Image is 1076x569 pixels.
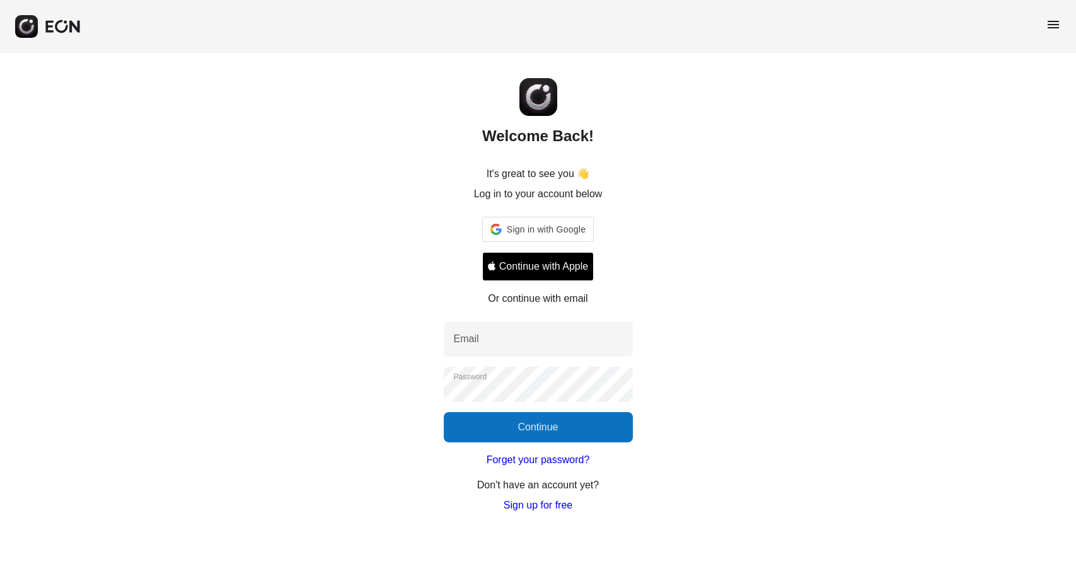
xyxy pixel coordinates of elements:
[482,126,594,146] h2: Welcome Back!
[444,412,633,442] button: Continue
[477,478,599,493] p: Don't have an account yet?
[487,452,590,468] a: Forget your password?
[504,498,572,513] a: Sign up for free
[507,222,586,237] span: Sign in with Google
[488,291,587,306] p: Or continue with email
[474,187,603,202] p: Log in to your account below
[487,166,590,181] p: It's great to see you 👋
[454,372,487,382] label: Password
[482,217,594,242] div: Sign in with Google
[454,331,479,347] label: Email
[482,252,594,281] button: Signin with apple ID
